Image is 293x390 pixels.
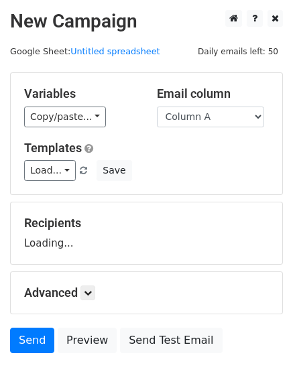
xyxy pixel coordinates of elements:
h2: New Campaign [10,10,283,33]
button: Save [97,160,131,181]
a: Send [10,328,54,353]
a: Templates [24,141,82,155]
h5: Advanced [24,285,269,300]
a: Preview [58,328,117,353]
div: Loading... [24,216,269,251]
a: Load... [24,160,76,181]
h5: Email column [157,86,270,101]
a: Send Test Email [120,328,222,353]
a: Daily emails left: 50 [193,46,283,56]
span: Daily emails left: 50 [193,44,283,59]
a: Untitled spreadsheet [70,46,160,56]
h5: Variables [24,86,137,101]
h5: Recipients [24,216,269,231]
a: Copy/paste... [24,107,106,127]
small: Google Sheet: [10,46,160,56]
